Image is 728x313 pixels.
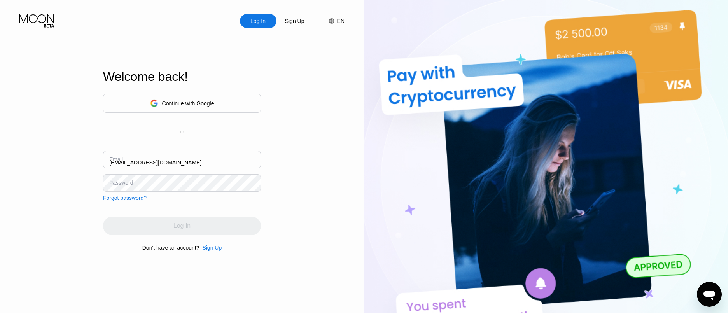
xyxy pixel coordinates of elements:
div: Don't have an account? [142,245,199,251]
div: EN [321,14,345,28]
div: or [180,129,184,135]
iframe: Button to launch messaging window [697,282,722,307]
div: Log In [250,17,266,25]
div: Sign Up [202,245,222,251]
div: Email [109,156,123,163]
div: Sign Up [199,245,222,251]
div: Continue with Google [103,94,261,113]
div: Sign Up [284,17,305,25]
div: Forgot password? [103,195,147,201]
div: Welcome back! [103,70,261,84]
div: Continue with Google [162,100,214,107]
div: Log In [240,14,276,28]
div: EN [337,18,345,24]
div: Sign Up [276,14,313,28]
div: Password [109,180,133,186]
